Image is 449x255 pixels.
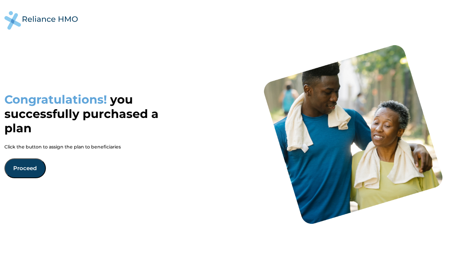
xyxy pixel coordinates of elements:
[4,158,46,178] button: Proceed
[4,144,173,150] p: Click the button to assign the plan to beneficiaries
[4,11,78,30] img: logo
[261,43,445,226] img: purchase success
[4,92,173,135] h1: you successfully purchased a plan
[4,92,107,107] span: Congratulations!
